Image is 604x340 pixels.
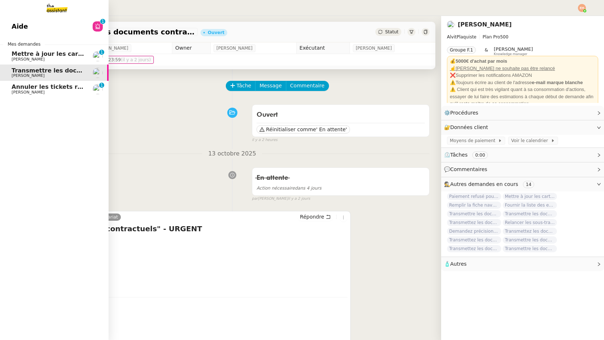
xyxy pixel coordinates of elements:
span: Mettre à jour les cartes pro BTP [503,193,557,200]
img: svg [578,4,586,12]
span: Autres [450,261,466,267]
span: Plan Pro [483,34,500,40]
div: ⚙️Procédures [441,106,604,120]
span: Ouvert [257,112,278,118]
span: Transmettre les documents contractuels [503,245,557,252]
span: Transmettre les documents contractuels [503,236,557,244]
img: users%2F0v3yA2ZOZBYwPN7V38GNVTYjOQj1%2Favatar%2Fa58eb41e-cbb7-4128-9131-87038ae72dcb [447,21,455,29]
img: users%2FtFhOaBya8rNVU5KG7br7ns1BCvi2%2Favatar%2Faa8c47da-ee6c-4101-9e7d-730f2e64f978 [93,84,103,94]
button: Message [255,81,286,91]
span: AlvitPlaquiste [447,34,477,40]
div: 💬Commentaires [441,162,604,177]
span: Commentaires [450,166,487,172]
span: Commentaire [290,82,325,90]
span: Transmettez les documents contractuels signés [503,228,557,235]
p: 1 [100,83,103,89]
span: Statut [385,29,398,34]
span: 13 octobre 2025 [202,149,262,159]
div: Bonjour, [38,237,347,245]
span: Transmettre les documents contractuels [12,67,144,74]
img: users%2F0v3yA2ZOZBYwPN7V38GNVTYjOQj1%2Favatar%2Fa58eb41e-cbb7-4128-9131-87038ae72dcb [93,51,103,61]
nz-badge-sup: 1 [100,19,105,24]
span: 🔐 [444,123,491,132]
span: [PERSON_NAME] [92,45,128,52]
span: Tâches [450,152,468,158]
nz-badge-sup: 1 [99,50,104,55]
nz-badge-sup: 1 [99,83,104,88]
span: Paiement refusé pour 407-2480424-6269954 [447,193,501,200]
span: 🕵️ [444,181,537,187]
span: ' En attente' [316,126,347,133]
div: 🕵️Autres demandes en cours 14 [441,177,604,191]
strong: ❌ [450,72,456,78]
span: [PERSON_NAME] [216,45,253,52]
span: [PERSON_NAME] [12,90,45,95]
span: 500 [500,34,508,40]
span: Voir le calendrier [511,137,550,144]
div: 🔐Données client [441,120,604,134]
span: ⏲️ [444,152,494,158]
td: Exécutant [296,42,350,54]
span: Annuler les tickets restaurant [12,83,109,90]
span: Relancer les sous-traitants pour mise à jour des documents [503,219,557,226]
span: Transmettez les documents contractuels signés [447,219,501,226]
div: Voici les documents demandés [38,245,347,252]
span: Autres demandes en cours [450,181,518,187]
span: Transmettre les documents contractuels [447,210,501,217]
span: Transmettez les documents contractuels signés [447,236,501,244]
span: [PERSON_NAME] [494,46,533,52]
small: [PERSON_NAME] [252,196,310,202]
button: Répondre [297,213,333,221]
div: ⚠️Toujours écrire au client de l'adresse [450,79,595,86]
span: Procédures [450,110,478,116]
span: il y a 2 jours [288,196,310,202]
span: (il y a 2 jours) [121,57,151,62]
nz-tag: Groupe F.1 [447,46,476,54]
span: 🧴 [444,261,466,267]
strong: 💰5000€ d'achat par mois [450,58,507,64]
u: ☝️[PERSON_NAME] ne souhaite pas être relancé [450,66,555,71]
span: Aide [12,21,28,32]
span: Transmettre les documents contractuels [38,28,195,36]
span: Action nécessaire [257,186,295,191]
span: Knowledge manager [494,52,528,56]
nz-tag: 14 [523,181,534,188]
span: [PERSON_NAME] [12,73,45,78]
span: Mettre à jour les cartes pro BTP [12,50,116,57]
span: Réinitialiser comme [266,126,316,133]
span: dans 4 jours [257,186,321,191]
div: ⏲️Tâches 0:00 [441,148,604,162]
span: [DATE] 23:59 [92,56,151,63]
span: Tâche [237,82,252,90]
span: Fournir la liste des employés en CDI [503,202,557,209]
div: Ouvert [208,30,224,35]
div: Cordialement EG ENDUIT66 [38,259,347,266]
span: Répondre [300,213,324,220]
span: Moyens de paiement [450,137,498,144]
h4: Re: "Documents contractuels" - URGENT [38,224,347,234]
a: [PERSON_NAME] [458,21,512,28]
div: 🧴Autres [441,257,604,271]
app-user-label: Knowledge manager [494,46,533,56]
span: par [252,196,258,202]
span: Données client [450,124,488,130]
span: Transmettez les documents contractuels [447,245,501,252]
strong: e-mail marque blanche [532,80,583,85]
p: 1 [100,50,103,56]
span: il y a 2 heures [252,137,278,143]
img: users%2F0v3yA2ZOZBYwPN7V38GNVTYjOQj1%2Favatar%2Fa58eb41e-cbb7-4128-9131-87038ae72dcb [93,68,103,78]
span: ⚙️ [444,109,482,117]
button: Commentaire [286,81,329,91]
span: Demandez précision sur demandes QUALIBAT [447,228,501,235]
span: Remplir la fiche navette [447,202,501,209]
span: & [485,46,488,56]
span: [PERSON_NAME] [356,45,392,52]
span: Message [259,82,282,90]
button: Tâche [226,81,256,91]
p: 1 [101,19,104,25]
span: [PERSON_NAME] [12,57,45,62]
span: Mes demandes [3,41,45,48]
td: Owner [172,42,211,54]
div: ⚠️ Client qui est très vigilant quant à sa consommation d'actions, essayer de lui faire des estim... [450,86,595,107]
div: Supprimer les notifications AMAZON [450,72,595,79]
